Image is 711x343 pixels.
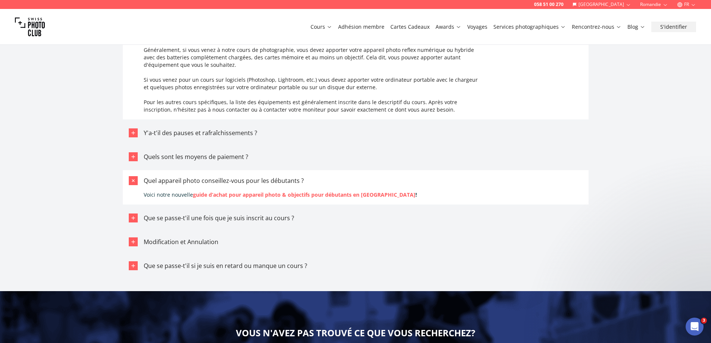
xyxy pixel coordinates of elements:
[415,191,417,198] strong: !
[15,53,134,66] p: Bonjour 👋
[624,22,648,32] button: Blog
[627,23,645,31] a: Blog
[11,143,138,165] div: Gibt es für jeden Fotowettbewerb ein bestimmtes Thema?
[144,191,478,205] div: Quel appareil photo conseillez-vous pour les débutants ?
[490,22,569,32] button: Services photographiques
[69,252,81,257] span: Aide
[15,125,125,140] div: Welche Kamera und Fotoausrüstung empfiehlt ihr für mich?
[433,22,464,32] button: Awards
[236,327,475,339] h2: VOUS N'AVEZ PAS TROUVÉ CE QUE VOUS RECHERCHEZ?
[11,165,138,187] div: Kann ich Fotos einreichen, die ich mit meinem Handy aufgenommen habe?
[467,23,487,31] a: Voyages
[80,12,95,27] img: Profile image for Osan
[11,104,138,119] button: Trouver une réponse
[436,23,461,31] a: Awards
[15,168,125,184] div: Kann ich Fotos einreichen, die ich mit meinem Handy aufgenommen habe?
[390,23,430,31] a: Cartes Cadeaux
[193,191,415,198] a: guide d’achat pour appareil photo & objectifs pour débutants en [GEOGRAPHIC_DATA]
[144,191,193,198] span: Voici notre nouvelle
[100,233,149,263] button: Conversations
[311,23,332,31] a: Cours
[123,255,589,276] button: Que se passe-t'il si je suis en retard ou manque un cours ?
[144,153,248,161] span: Quels sont les moyens de paiement ?
[50,233,99,263] button: Aide
[15,230,125,245] div: Nous répondons généralement en moins de 15 minutes
[338,23,384,31] a: Adhésion membre
[11,187,138,208] div: Warum muss ich für die Teilnahme am Fotowettbewerb bezahlen?
[15,14,32,26] img: logo
[15,107,76,115] span: Trouver une réponse
[144,177,304,185] span: Quel appareil photo conseillez-vous pour les débutants ?
[15,146,125,162] div: Gibt es für jeden Fotowettbewerb ein bestimmtes Thema?
[686,318,704,336] iframe: Intercom live chat
[144,46,478,69] p: Généralement, si vous venez à notre cours de photographie, vous devez apporter votre appareil pho...
[701,318,707,324] span: 3
[569,22,624,32] button: Rencontrez-nous
[144,129,257,137] span: Y'a-t'il des pauses et rafraîchissements ?
[15,12,45,42] img: Swiss photo club
[15,66,134,91] p: Comment pouvons-nous vous aider ?
[493,23,566,31] a: Services photographiques
[387,22,433,32] button: Cartes Cadeaux
[572,23,621,31] a: Rencontrez-nous
[15,222,125,230] div: Poser une question
[11,122,138,143] div: Welche Kamera und Fotoausrüstung empfiehlt ihr für mich?
[7,215,142,252] div: Poser une questionNous répondons généralement en moins de 15 minutes
[108,12,123,27] img: Profile image for Quim
[94,12,109,27] img: Profile image for Jean-Baptiste
[14,252,35,257] span: Accueil
[106,252,143,257] span: Conversations
[651,22,696,32] button: S'identifier
[534,1,564,7] a: 058 51 00 270
[123,208,589,228] button: Que se passe-t'il une fois que je suis inscrit au cours ?
[123,146,589,167] button: Quels sont les moyens de paiement ?
[308,22,335,32] button: Cours
[144,262,307,270] span: Que se passe-t'il si je suis en retard ou manque un cours ?
[144,238,218,246] span: Modification et Annulation
[335,22,387,32] button: Adhésion membre
[123,231,589,252] button: Modification et Annulation
[123,170,589,191] button: Quel appareil photo conseillez-vous pour les débutants ?
[15,190,125,205] div: Warum muss ich für die Teilnahme am Fotowettbewerb bezahlen?
[128,12,142,25] div: Fermer
[464,22,490,32] button: Voyages
[123,122,589,143] button: Y'a-t'il des pauses et rafraîchissements ?
[144,99,478,113] p: Pour les autres cours spécifiques, la liste des équipements est généralement inscrite dans le des...
[144,46,478,119] div: Quel équipement dois-je amener pour le cours ?
[144,214,294,222] span: Que se passe-t'il une fois que je suis inscrit au cours ?
[144,76,478,91] p: Si vous venez pour un cours sur logiciels (Photoshop, Lightroom, etc.) vous devez apporter votre ...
